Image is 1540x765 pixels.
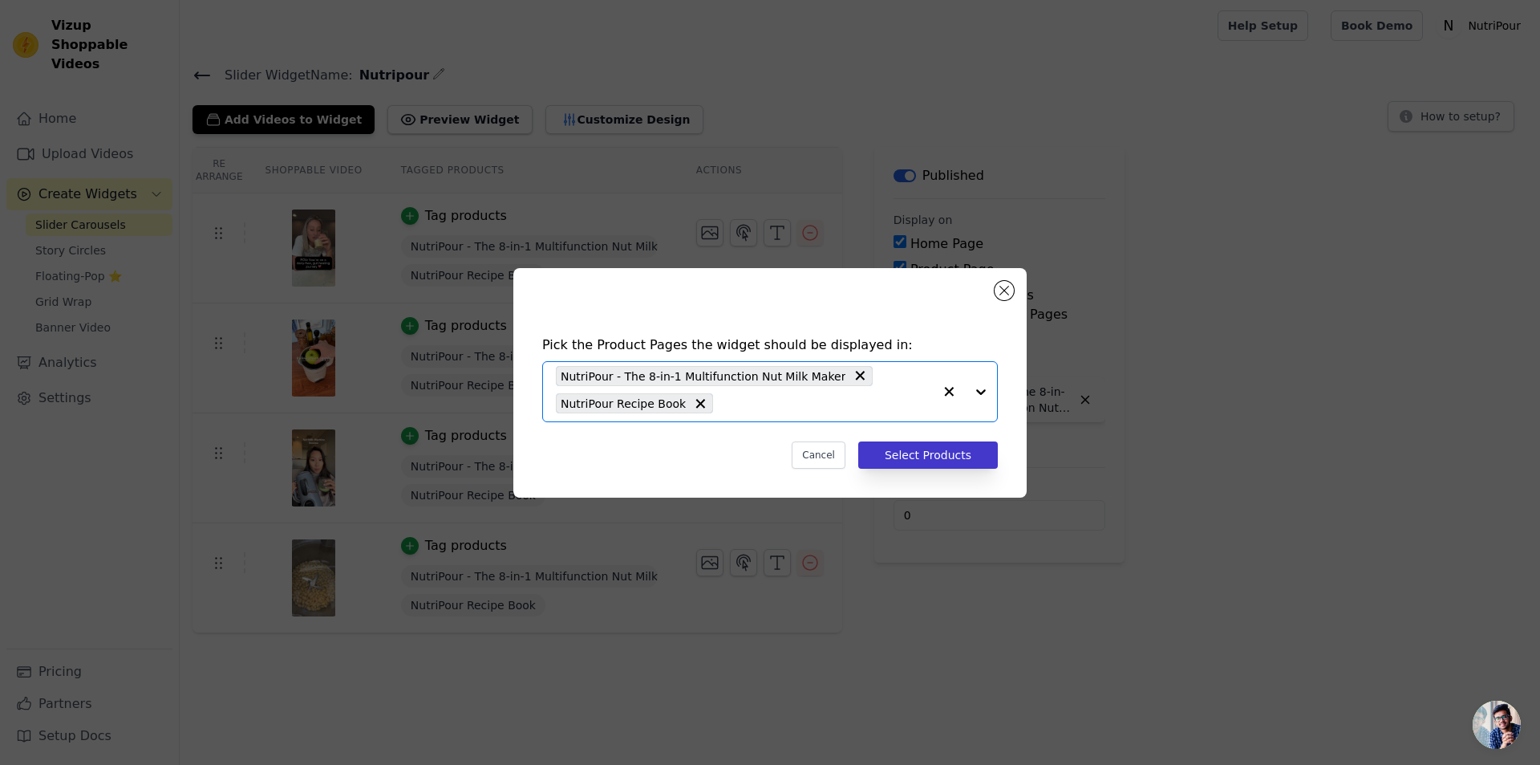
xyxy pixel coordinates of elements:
span: NutriPour Recipe Book [561,394,686,413]
div: Open chat [1473,701,1521,749]
span: NutriPour - The 8-in-1 Multifunction Nut Milk Maker [561,367,845,385]
h4: Pick the Product Pages the widget should be displayed in: [542,336,998,355]
button: Cancel [792,442,845,469]
button: Close modal [995,281,1014,300]
button: Select Products [858,442,998,469]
